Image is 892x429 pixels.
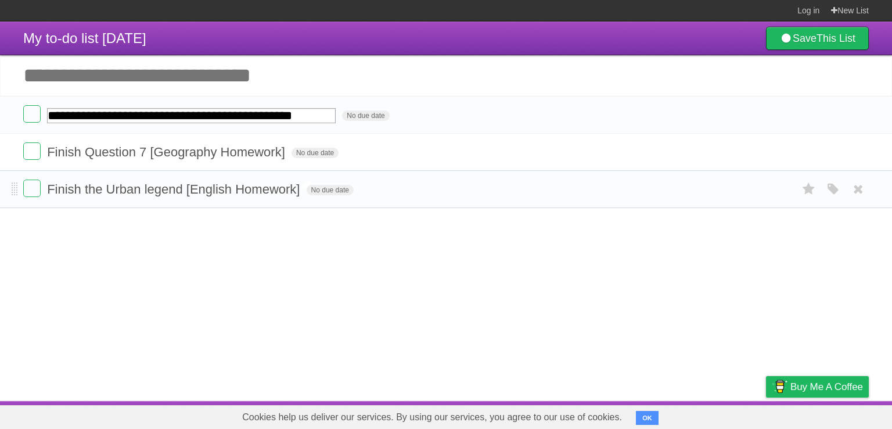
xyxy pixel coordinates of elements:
a: Privacy [751,404,781,426]
a: Suggest a feature [796,404,869,426]
label: Done [23,142,41,160]
span: Finish Question 7 [Geography Homework] [47,145,288,159]
span: Buy me a coffee [790,377,863,397]
span: My to-do list [DATE] [23,30,146,46]
a: Developers [650,404,697,426]
span: Finish the Urban legend [English Homework] [47,182,303,196]
span: No due date [342,110,389,121]
span: No due date [292,148,339,158]
a: Terms [711,404,737,426]
a: Buy me a coffee [766,376,869,398]
span: Cookies help us deliver our services. By using our services, you agree to our use of cookies. [231,406,634,429]
img: Buy me a coffee [772,377,787,396]
span: No due date [307,185,354,195]
b: This List [817,33,855,44]
label: Done [23,180,41,197]
button: OK [636,411,659,425]
label: Done [23,105,41,123]
label: Star task [798,180,820,199]
a: SaveThis List [766,27,869,50]
a: About [612,404,636,426]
